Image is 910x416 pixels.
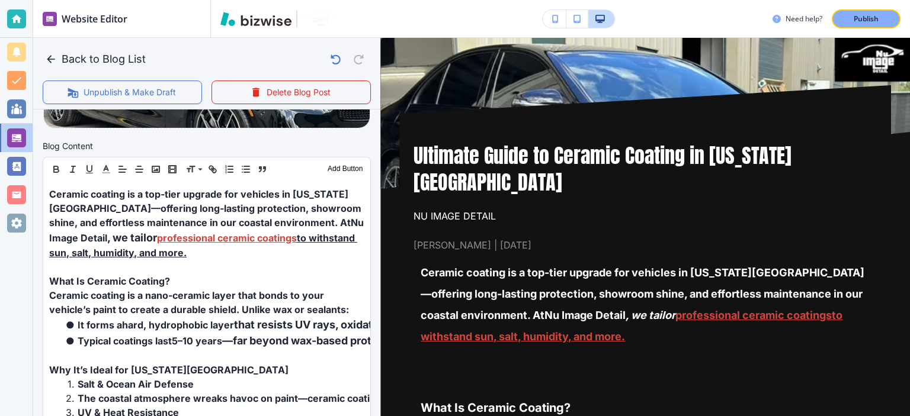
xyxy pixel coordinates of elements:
[49,217,366,244] span: Nu Image Detail
[325,162,366,176] button: Add Button
[43,12,57,26] img: editor icon
[43,33,371,127] div: Featured Top MediaCrop
[49,188,364,228] span: Ceramic coating is a top-tier upgrade for vehicles in [US_STATE][GEOGRAPHIC_DATA]—offering long-l...
[786,14,822,24] h3: Need help?
[107,231,157,244] span: , we tailor
[78,319,122,331] span: It forms a
[414,209,877,223] p: Nu Image Detail
[43,47,150,71] button: Back to Blog List
[854,14,879,24] p: Publish
[172,335,222,347] span: 5–10 years
[421,266,864,321] span: Ceramic coating is a top-tier upgrade for vehicles in [US_STATE][GEOGRAPHIC_DATA]—offering long-l...
[49,289,349,315] span: Ceramic coating is a nano-ceramic layer that bonds to your vehicle’s paint to create a durable sh...
[220,12,291,26] img: Bizwise Logo
[832,9,901,28] button: Publish
[222,334,408,347] span: —far beyond wax-based protection.
[234,318,490,331] span: that resists UV rays, oxidation, and contaminants.
[157,232,297,244] a: professional ceramic coatings
[414,237,877,253] span: [PERSON_NAME] | [DATE]
[414,142,877,195] h1: Ultimate Guide to Ceramic Coating in [US_STATE][GEOGRAPHIC_DATA]
[49,275,170,287] span: What Is Ceramic Coating?
[675,309,832,321] a: professional ceramic coatings
[49,232,357,259] a: to withstand sun, salt, humidity, and more.
[78,335,172,347] span: Typical coatings last
[302,11,334,26] img: Your Logo
[122,319,234,331] span: hard, hydrophobic layer
[212,80,371,104] button: Delete Blog Post
[43,80,202,104] button: Unpublish & Make Draft
[78,378,194,390] span: Salt & Ocean Air Defense
[49,364,289,376] span: Why It’s Ideal for [US_STATE][GEOGRAPHIC_DATA]
[421,401,571,415] span: What Is Ceramic Coating?
[544,309,626,321] span: Nu Image Detail
[43,140,93,152] h2: Blog Content
[626,309,675,321] span: , we tailor
[62,12,127,26] h2: Website Editor
[78,392,538,404] span: The coastal atmosphere wreaks havoc on paint—ceramic coatings repel salt and reduce corrosion.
